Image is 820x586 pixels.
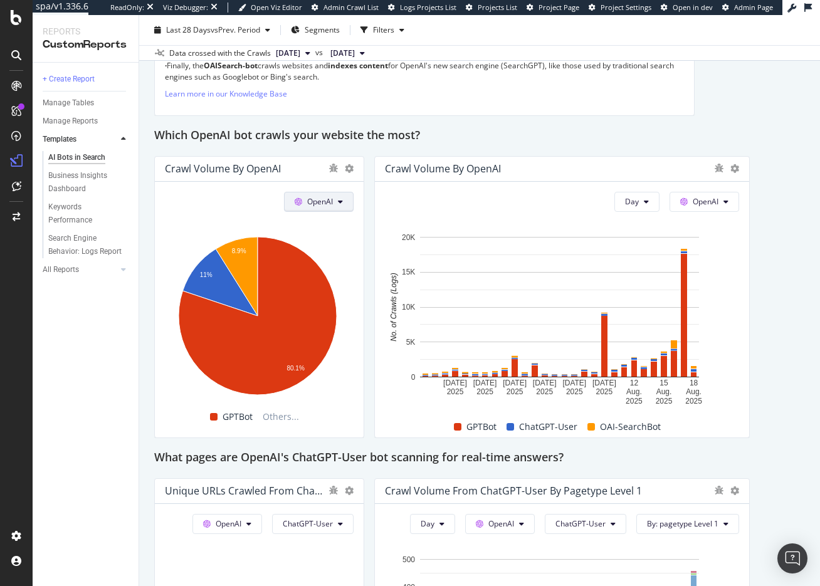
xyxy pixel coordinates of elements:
[43,263,79,276] div: All Reports
[43,25,129,38] div: Reports
[410,514,455,534] button: Day
[43,73,130,86] a: + Create Report
[411,373,416,382] text: 0
[330,48,355,59] span: 2025 Jul. 21st
[43,115,130,128] a: Manage Reports
[328,60,388,71] strong: indexes content
[388,3,456,13] a: Logs Projects List
[777,543,807,573] div: Open Intercom Messenger
[686,387,702,396] text: Aug.
[636,514,739,534] button: By: pagetype Level 1
[625,196,639,207] span: Day
[722,3,773,13] a: Admin Page
[149,20,275,40] button: Last 28 DaysvsPrev. Period
[154,156,364,438] div: Crawl Volume by OpenAIOpenAIA chart.GPTBotOthers...
[465,514,535,534] button: OpenAI
[374,156,750,438] div: Crawl Volume by OpenAIDayOpenAIA chart.GPTBotChatGPT-UserOAI-SearchBot
[329,486,339,494] div: bug
[283,518,333,529] span: ChatGPT-User
[48,201,118,227] div: Keywords Performance
[402,268,415,276] text: 15K
[305,24,340,35] span: Segments
[323,3,379,12] span: Admin Crawl List
[43,133,117,146] a: Templates
[555,518,606,529] span: ChatGPT-User
[537,387,554,396] text: 2025
[211,24,260,35] span: vs Prev. Period
[545,514,626,534] button: ChatGPT-User
[533,379,557,387] text: [DATE]
[473,379,497,387] text: [DATE]
[690,379,698,387] text: 18
[43,73,95,86] div: + Create Report
[329,164,339,172] div: bug
[385,231,733,406] svg: A chart.
[232,248,246,254] text: 8.9%
[165,484,322,497] div: Unique URLs Crawled from ChatGPT-User
[670,192,739,212] button: OpenAI
[527,3,579,13] a: Project Page
[477,387,494,396] text: 2025
[276,48,300,59] span: 2025 Aug. 18th
[163,3,208,13] div: Viz Debugger:
[488,518,514,529] span: OpenAI
[566,387,583,396] text: 2025
[315,47,325,58] span: vs
[385,162,501,175] div: Crawl Volume by OpenAI
[355,20,409,40] button: Filters
[447,387,464,396] text: 2025
[43,133,76,146] div: Templates
[693,196,718,207] span: OpenAI
[154,126,420,146] h2: Which OpenAI bot crawls your website the most?
[48,232,122,258] div: Search Engine Behavior: Logs Report
[48,151,130,164] a: AI Bots in Search
[154,448,805,468] div: What pages are OpenAI's ChatGPT-User bot scanning for real-time answers?
[389,273,398,341] text: No. of Crawls (Logs)
[223,409,253,424] span: GPTBot
[216,518,241,529] span: OpenAI
[478,3,517,12] span: Projects List
[686,397,703,405] text: 2025
[166,24,211,35] span: Last 28 Days
[43,97,94,110] div: Manage Tables
[673,3,713,12] span: Open in dev
[443,379,467,387] text: [DATE]
[507,387,523,396] text: 2025
[165,88,287,99] a: Learn more in our Knowledge Base
[110,3,144,13] div: ReadOnly:
[661,3,713,13] a: Open in dev
[200,271,213,278] text: 11%
[503,379,527,387] text: [DATE]
[373,24,394,35] div: Filters
[714,486,724,494] div: bug
[165,231,350,406] svg: A chart.
[630,379,639,387] text: 12
[48,232,130,258] a: Search Engine Behavior: Logs Report
[258,409,304,424] span: Others...
[402,233,415,242] text: 20K
[48,169,130,196] a: Business Insights Dashboard
[656,397,673,405] text: 2025
[48,151,105,164] div: AI Bots in Search
[165,60,167,71] strong: ·
[43,97,130,110] a: Manage Tables
[165,60,684,81] p: Finally, the crawls websites and for OpenAI's new search engine (SearchGPT), like those used by t...
[154,448,564,468] h2: What pages are OpenAI's ChatGPT-User bot scanning for real-time answers?
[165,162,281,175] div: Crawl Volume by OpenAI
[589,3,651,13] a: Project Settings
[656,387,672,396] text: Aug.
[466,3,517,13] a: Projects List
[43,38,129,52] div: CustomReports
[325,46,370,61] button: [DATE]
[600,419,661,434] span: OAI-SearchBot
[284,192,354,212] button: OpenAI
[563,379,587,387] text: [DATE]
[48,169,120,196] div: Business Insights Dashboard
[154,126,805,146] div: Which OpenAI bot crawls your website the most?
[714,164,724,172] div: bug
[385,484,642,497] div: Crawl Volume from ChatGPT-User by pagetype Level 1
[272,514,354,534] button: ChatGPT-User
[596,387,613,396] text: 2025
[400,3,456,12] span: Logs Projects List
